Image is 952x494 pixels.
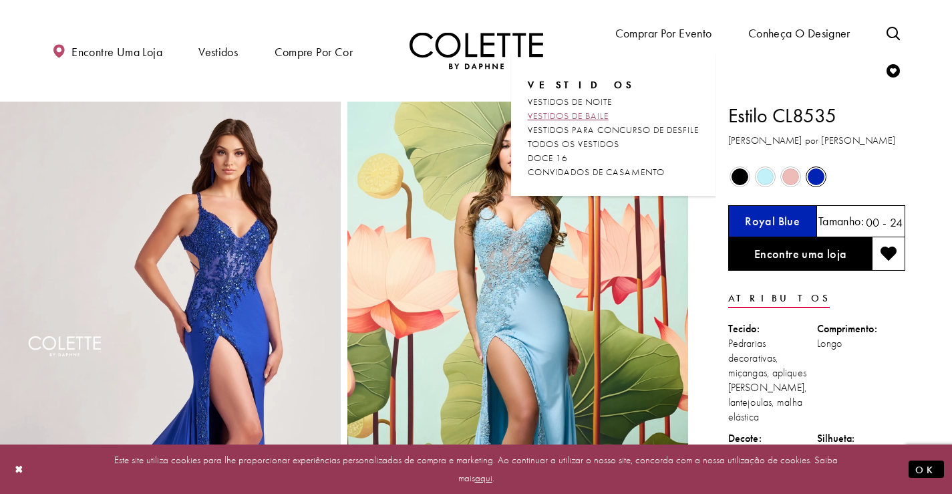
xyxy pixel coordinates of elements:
[754,165,777,189] div: Azul claro
[49,32,166,70] a: Encontre uma loja
[745,13,854,51] a: Conheça o designer
[779,165,802,189] div: Ouro Rosa
[728,237,872,271] a: Encontre uma loja
[528,137,699,151] a: TODOS OS VESTIDOS
[728,291,830,305] font: Atributos
[528,165,699,179] a: CONVIDADOS DE CASAMENTO
[728,164,905,190] div: O estado dos controles de cores do produto depende do tamanho escolhido
[804,165,828,189] div: Azul Royal
[198,44,238,59] font: Vestidos
[528,78,635,92] font: Vestidos
[492,471,494,485] font: .
[818,213,864,229] font: Tamanho:
[728,165,752,189] div: Preto
[114,453,838,485] font: Este site utiliza cookies para lhe proporcionar experiências personalizadas de compra e marketing...
[728,322,760,336] font: Tecido:
[71,44,162,59] font: Encontre uma loja
[866,215,903,230] font: 00 - 24
[275,44,353,59] font: Compre por cor
[872,237,905,271] button: Adicionar à lista de desejos
[745,215,800,228] h5: Cor escolhida
[728,287,830,308] a: Atributos
[754,246,847,261] font: Encontre uma loja
[817,336,843,350] font: Longo
[410,33,543,70] a: Visite a página inicial
[475,471,492,485] a: aqui
[528,123,699,137] a: VESTIDOS PARA CONCURSO DE DESFILE
[528,96,612,108] font: VESTIDOS DE NOITE
[883,51,903,88] a: Verificar lista de desejos
[528,151,699,165] a: DOCE 16
[615,25,712,41] font: Comprar por evento
[528,166,665,178] font: CONVIDADOS DE CASAMENTO
[728,103,836,128] font: Estilo CL8535
[528,110,609,122] font: VESTIDOS DE BAILE
[528,138,619,150] font: TODOS OS VESTIDOS
[271,32,356,70] span: Compre por cor
[817,431,855,445] font: Silhueta:
[528,124,699,136] font: VESTIDOS PARA CONCURSO DE DESFILE
[748,25,850,41] font: Conheça o designer
[915,463,937,477] font: OK
[8,458,31,481] button: Fechar diálogo
[528,152,568,164] font: DOCE 16
[728,431,762,445] font: Decote:
[883,14,903,51] a: Alternar pesquisa
[528,95,699,109] a: VESTIDOS DE NOITE
[909,461,944,479] button: Enviar diálogo
[410,33,543,70] img: Colette por Daphne
[528,109,699,123] a: VESTIDOS DE BAILE
[612,13,716,51] span: Comprar por evento
[528,78,699,92] span: Vestidos
[728,336,807,424] font: Pedrarias decorativas, miçangas, apliques [PERSON_NAME], lantejoulas, malha elástica
[728,134,895,147] font: [PERSON_NAME] por [PERSON_NAME]
[195,32,241,70] span: Vestidos
[817,322,877,336] font: Comprimento:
